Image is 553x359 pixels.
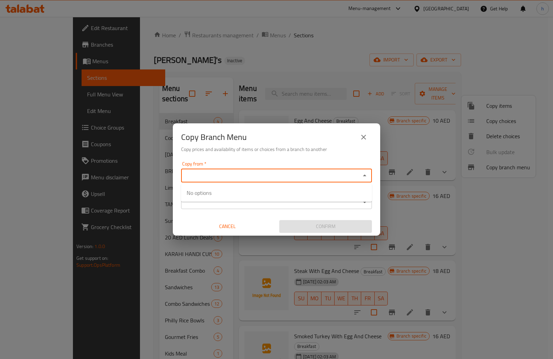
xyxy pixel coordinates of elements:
h6: Copy prices and availability of items or choices from a branch to another [181,145,372,153]
div: No options [181,184,372,202]
button: Close [360,171,369,180]
button: close [355,129,372,145]
span: Cancel [184,222,271,231]
button: Cancel [181,220,274,233]
h2: Copy Branch Menu [181,132,247,143]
